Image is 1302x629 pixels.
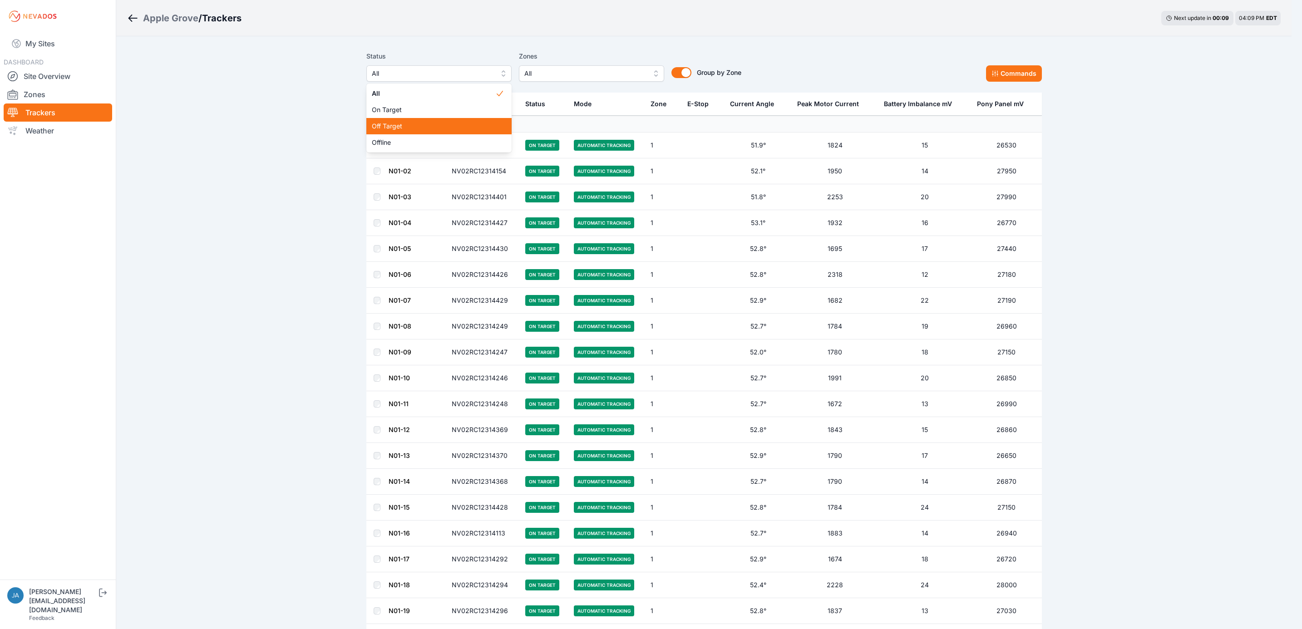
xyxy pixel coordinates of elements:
button: All [366,65,512,82]
span: On Target [372,105,495,114]
span: All [372,68,493,79]
div: All [366,84,512,152]
span: All [372,89,495,98]
span: Off Target [372,122,495,131]
span: Offline [372,138,495,147]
